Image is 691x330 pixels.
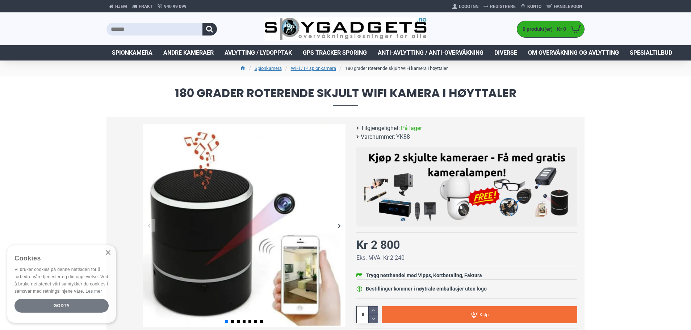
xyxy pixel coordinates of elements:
[237,320,240,323] span: Go to slide 3
[494,49,517,57] span: Diverse
[361,124,400,133] b: Tilgjengelighet:
[164,3,187,10] span: 940 99 099
[105,250,110,256] div: Close
[14,251,104,266] div: Cookies
[630,49,672,57] span: Spesialtilbud
[396,133,410,141] span: YK88
[366,285,487,293] div: Bestillinger kommer i nøytrale emballasjer uten logo
[225,49,292,57] span: Avlytting / Lydopptak
[554,3,582,10] span: Handlevogn
[303,49,367,57] span: GPS Tracker Sporing
[528,49,619,57] span: Om overvåkning og avlytting
[333,219,345,232] div: Next slide
[254,320,257,323] span: Go to slide 6
[297,45,372,60] a: GPS Tracker Sporing
[356,236,400,254] div: Kr 2 800
[361,133,395,141] b: Varenummer:
[85,289,102,294] a: Les mer, opens a new window
[450,1,481,12] a: Logg Inn
[527,3,541,10] span: Konto
[225,320,228,323] span: Go to slide 1
[260,320,263,323] span: Go to slide 7
[291,65,336,72] a: WiFi / IP spionkamera
[489,45,523,60] a: Diverse
[112,49,152,57] span: Spionkamera
[115,3,127,10] span: Hjem
[479,312,489,317] span: Kjøp
[459,3,478,10] span: Logg Inn
[378,49,483,57] span: Anti-avlytting / Anti-overvåkning
[264,17,427,41] img: SpyGadgets.no
[544,1,585,12] a: Handlevogn
[481,1,518,12] a: Registrere
[139,3,152,10] span: Frakt
[401,124,422,133] span: På lager
[106,87,585,106] span: 180 grader roterende skjult WiFi kamera i høyttaler
[231,320,234,323] span: Go to slide 2
[158,45,219,60] a: Andre kameraer
[523,45,624,60] a: Om overvåkning og avlytting
[490,3,516,10] span: Registrere
[219,45,297,60] a: Avlytting / Lydopptak
[255,65,282,72] a: Spionkamera
[248,320,251,323] span: Go to slide 5
[362,151,572,221] img: Kjøp 2 skjulte kameraer – Få med gratis kameralampe!
[517,21,584,37] a: 0 produkt(er) - Kr 0
[143,124,345,327] img: 180 grader roterende skjult WiFi kamera i høyttaler - SpyGadgets.no
[624,45,678,60] a: Spesialtilbud
[163,49,214,57] span: Andre kameraer
[243,320,246,323] span: Go to slide 4
[14,299,109,313] div: Godta
[518,1,544,12] a: Konto
[517,25,568,33] span: 0 produkt(er) - Kr 0
[366,272,482,279] div: Trygg netthandel med Vipps, Kortbetaling, Faktura
[14,267,108,293] span: Vi bruker cookies på denne nettsiden for å forbedre våre tjenester og din opplevelse. Ved å bruke...
[143,219,155,232] div: Previous slide
[106,45,158,60] a: Spionkamera
[372,45,489,60] a: Anti-avlytting / Anti-overvåkning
